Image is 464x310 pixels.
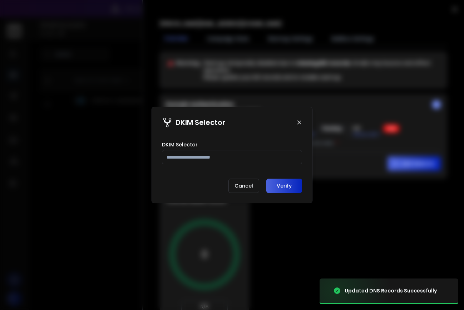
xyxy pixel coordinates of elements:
[176,117,225,127] h1: DKIM Selector
[266,179,302,193] button: Verify
[228,179,259,193] p: Cancel
[345,287,437,294] div: Updated DNS Records Successfully
[162,142,198,147] label: DKIM Selector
